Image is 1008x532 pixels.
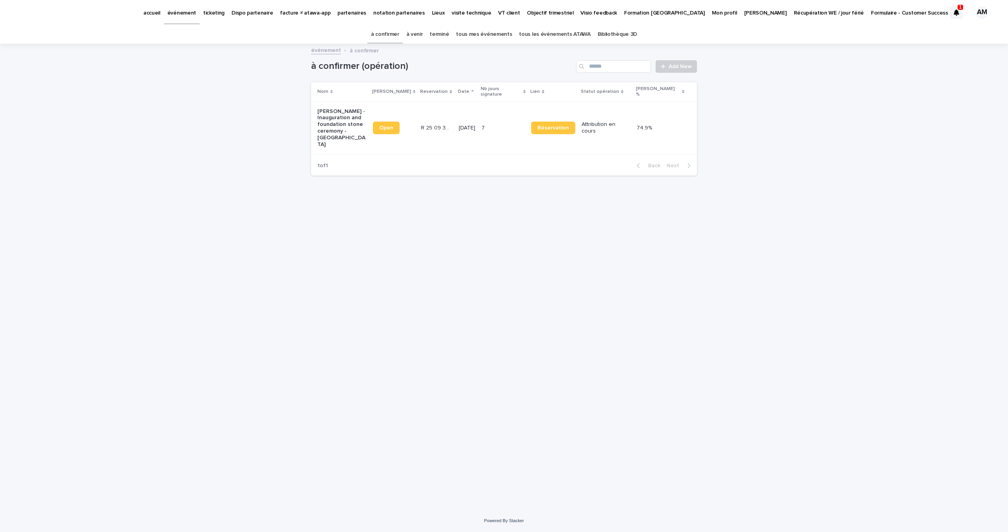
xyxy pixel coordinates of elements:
[531,122,575,134] a: Réservation
[456,25,512,44] a: tous mes événements
[482,123,486,131] p: 7
[667,163,684,168] span: Next
[372,87,411,96] p: [PERSON_NAME]
[379,125,393,131] span: Open
[317,108,367,148] p: [PERSON_NAME] - Inauguration and foundation stone ceremony - [GEOGRAPHIC_DATA]
[598,25,637,44] a: Bibliothèque 3D
[481,85,521,99] p: Nb jours signature
[484,518,524,523] a: Powered By Stacker
[406,25,423,44] a: à venir
[430,25,449,44] a: terminé
[420,87,448,96] p: Reservation
[459,125,475,131] p: [DATE]
[311,102,697,154] tr: [PERSON_NAME] - Inauguration and foundation stone ceremony - [GEOGRAPHIC_DATA]OpenR 25 09 397R 25...
[537,125,569,131] span: Réservation
[371,25,399,44] a: à confirmer
[582,121,630,135] p: Attribution en cours
[421,123,454,131] p: R 25 09 397
[643,163,660,168] span: Back
[630,162,663,169] button: Back
[16,5,92,20] img: Ls34BcGeRexTGTNfXpUC
[976,6,988,19] div: AM
[669,64,692,69] span: Add New
[311,156,334,175] p: 1 of 1
[636,85,680,99] p: [PERSON_NAME] %
[581,87,619,96] p: Statut opération
[317,87,328,96] p: Nom
[663,162,697,169] button: Next
[519,25,590,44] a: tous les événements ATAWA
[950,6,963,19] div: 1
[350,46,379,54] p: à confirmer
[637,123,654,131] p: 74.9%
[576,60,651,73] input: Search
[656,60,697,73] a: Add New
[458,87,469,96] p: Date
[373,122,400,134] a: Open
[311,61,573,72] h1: à confirmer (opération)
[311,45,341,54] a: événement
[530,87,540,96] p: Lien
[959,4,962,10] p: 1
